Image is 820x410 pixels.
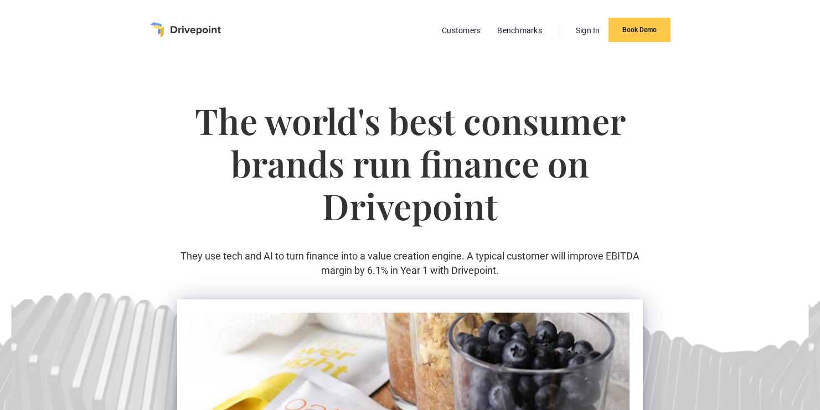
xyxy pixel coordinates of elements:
[608,18,671,42] a: Book Demo
[492,23,548,38] a: Benchmarks
[177,249,643,277] p: They use tech and AI to turn finance into a value creation engine. A typical customer will improv...
[570,23,606,38] a: Sign In
[150,22,221,38] a: home
[177,100,643,249] h1: The world's best consumer brands run finance on Drivepoint
[436,23,486,38] a: Customers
